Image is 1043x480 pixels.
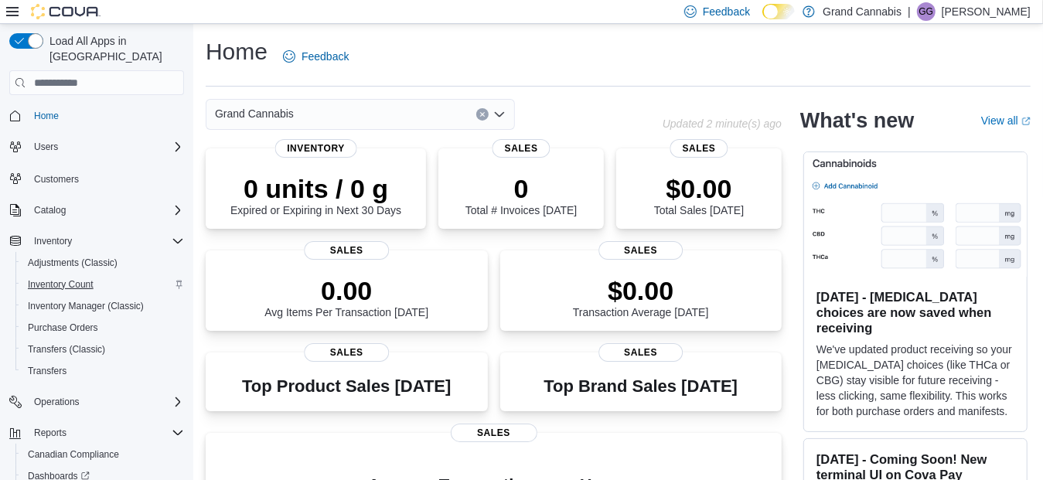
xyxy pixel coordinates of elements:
button: Transfers (Classic) [15,339,190,360]
p: 0 [465,173,577,204]
div: Expired or Expiring in Next 30 Days [230,173,401,216]
span: Home [34,110,59,122]
span: Customers [34,173,79,186]
span: Adjustments (Classic) [28,257,118,269]
span: Inventory [274,139,357,158]
p: $0.00 [654,173,744,204]
div: Total Sales [DATE] [654,173,744,216]
span: Reports [28,424,184,442]
span: Sales [305,241,389,260]
span: GG [919,2,934,21]
button: Inventory Count [15,274,190,295]
span: Transfers [22,362,184,380]
span: Sales [305,343,389,362]
span: Catalog [34,204,66,216]
span: Inventory [28,232,184,250]
span: Canadian Compliance [28,448,119,461]
p: 0.00 [264,275,428,306]
span: Users [34,141,58,153]
a: Purchase Orders [22,318,104,337]
div: Transaction Average [DATE] [573,275,709,318]
span: Inventory Manager (Classic) [28,300,144,312]
button: Catalog [3,199,190,221]
a: Transfers [22,362,73,380]
button: Adjustments (Classic) [15,252,190,274]
h3: Top Brand Sales [DATE] [544,377,738,396]
span: Transfers [28,365,66,377]
span: Home [28,106,184,125]
button: Inventory [28,232,78,250]
h1: Home [206,36,268,67]
img: Cova [31,4,101,19]
span: Operations [34,396,80,408]
a: Customers [28,170,85,189]
span: Sales [598,343,683,362]
span: Sales [451,424,537,442]
button: Customers [3,167,190,189]
input: Dark Mode [762,4,795,20]
span: Reports [34,427,66,439]
span: Canadian Compliance [22,445,184,464]
button: Open list of options [493,108,506,121]
p: | [908,2,911,21]
button: Purchase Orders [15,317,190,339]
span: Transfers (Classic) [22,340,184,359]
span: Purchase Orders [28,322,98,334]
div: Total # Invoices [DATE] [465,173,577,216]
button: Canadian Compliance [15,444,190,465]
span: Transfers (Classic) [28,343,105,356]
button: Inventory [3,230,190,252]
p: Grand Cannabis [823,2,902,21]
span: Sales [598,241,683,260]
h3: [DATE] - [MEDICAL_DATA] choices are now saved when receiving [816,289,1014,335]
span: Inventory Count [22,275,184,294]
span: Catalog [28,201,184,220]
div: Greg Gaudreau [917,2,936,21]
span: Operations [28,393,184,411]
span: Users [28,138,184,156]
span: Sales [493,139,550,158]
span: Feedback [703,4,750,19]
button: Inventory Manager (Classic) [15,295,190,317]
button: Users [3,136,190,158]
p: $0.00 [573,275,709,306]
p: 0 units / 0 g [230,173,401,204]
p: We've updated product receiving so your [MEDICAL_DATA] choices (like THCa or CBG) stay visible fo... [816,342,1014,419]
h2: What's new [800,108,914,133]
a: Home [28,107,65,125]
h3: Top Product Sales [DATE] [242,377,451,396]
button: Users [28,138,64,156]
a: Feedback [277,41,355,72]
span: Inventory [34,235,72,247]
a: Inventory Count [22,275,100,294]
button: Clear input [476,108,489,121]
span: Adjustments (Classic) [22,254,184,272]
a: View allExternal link [981,114,1031,127]
a: Adjustments (Classic) [22,254,124,272]
button: Reports [3,422,190,444]
div: Avg Items Per Transaction [DATE] [264,275,428,318]
span: Feedback [302,49,349,64]
span: Purchase Orders [22,318,184,337]
svg: External link [1021,117,1031,126]
button: Transfers [15,360,190,382]
a: Canadian Compliance [22,445,125,464]
span: Customers [28,169,184,188]
button: Catalog [28,201,72,220]
span: Load All Apps in [GEOGRAPHIC_DATA] [43,33,184,64]
a: Transfers (Classic) [22,340,111,359]
p: Updated 2 minute(s) ago [663,117,782,130]
button: Operations [28,393,86,411]
a: Inventory Manager (Classic) [22,297,150,315]
span: Sales [670,139,728,158]
button: Operations [3,391,190,413]
span: Grand Cannabis [215,104,294,123]
button: Home [3,104,190,127]
span: Inventory Manager (Classic) [22,297,184,315]
span: Inventory Count [28,278,94,291]
p: [PERSON_NAME] [942,2,1031,21]
button: Reports [28,424,73,442]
